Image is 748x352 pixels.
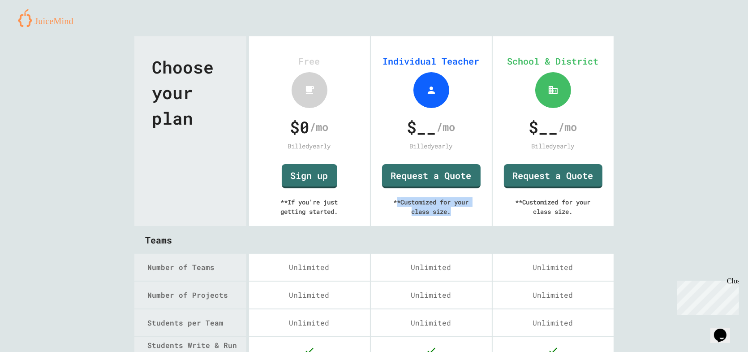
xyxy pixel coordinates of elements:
div: Billed yearly [502,141,605,151]
div: /mo [382,115,481,139]
iframe: chat widget [674,277,739,315]
div: Free [258,54,361,68]
div: Number of Teams [148,262,246,273]
div: Unlimited [249,309,370,336]
iframe: chat widget [710,316,739,343]
div: Unlimited [371,254,492,281]
span: $ __ [407,115,437,139]
div: Billed yearly [258,141,361,151]
div: Individual Teacher [380,54,483,68]
a: Request a Quote [504,164,602,188]
div: Unlimited [493,254,614,281]
div: ** Customized for your class size. [502,188,605,225]
div: Students per Team [148,317,246,328]
div: Unlimited [371,309,492,336]
div: Choose your plan [134,36,246,226]
span: $ __ [529,115,559,139]
div: Unlimited [371,282,492,309]
div: Unlimited [493,309,614,336]
a: Sign up [282,164,337,188]
a: Request a Quote [382,164,481,188]
div: Teams [134,226,614,253]
div: Chat with us now!Close [4,4,62,57]
div: Number of Projects [148,290,246,300]
div: Unlimited [249,282,370,309]
img: logo-orange.svg [18,9,80,27]
div: School & District [502,54,605,68]
div: /mo [260,115,359,139]
span: $ 0 [290,115,310,139]
div: ** If you're just getting started. [258,188,361,225]
div: Unlimited [493,282,614,309]
div: Billed yearly [380,141,483,151]
div: Unlimited [249,254,370,281]
div: /mo [504,115,602,139]
div: ** Customized for your class size. [380,188,483,225]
